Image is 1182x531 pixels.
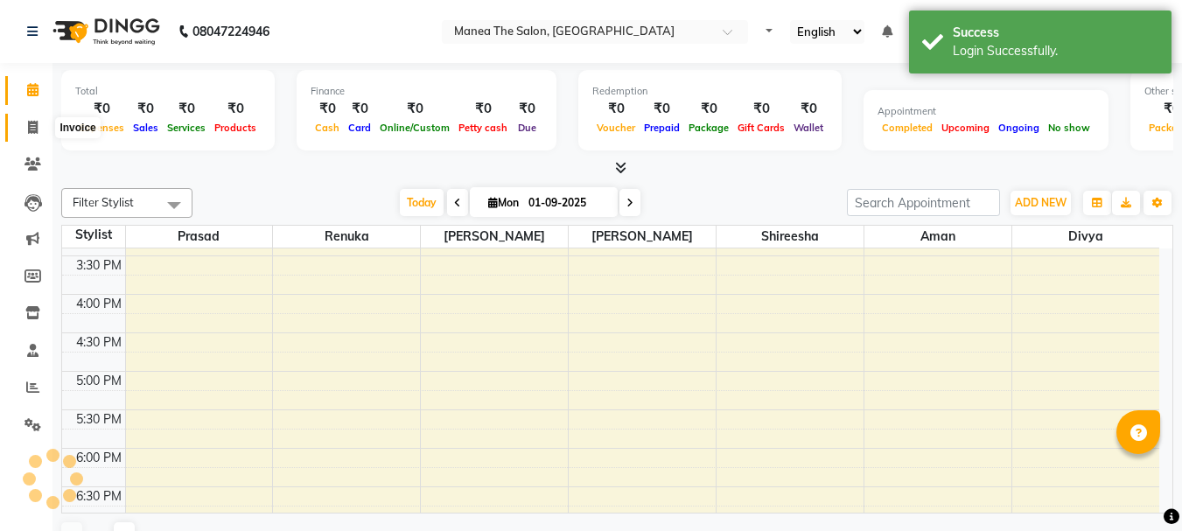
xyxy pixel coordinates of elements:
span: Sales [129,122,163,134]
div: ₹0 [311,99,344,119]
div: Invoice [55,117,100,138]
div: Appointment [878,104,1095,119]
div: Total [75,84,261,99]
span: Cash [311,122,344,134]
input: Search Appointment [847,189,1000,216]
div: ₹0 [163,99,210,119]
button: ADD NEW [1011,191,1071,215]
span: Today [400,189,444,216]
span: Prasad [126,226,273,248]
div: ₹0 [454,99,512,119]
span: Renuka [273,226,420,248]
div: ₹0 [75,99,129,119]
span: Products [210,122,261,134]
div: ₹0 [733,99,789,119]
span: ADD NEW [1015,196,1067,209]
span: [PERSON_NAME] [421,226,568,248]
span: Divya [1012,226,1159,248]
span: Mon [484,196,523,209]
div: 6:30 PM [73,487,125,506]
div: ₹0 [344,99,375,119]
div: Finance [311,84,542,99]
span: Wallet [789,122,828,134]
div: 4:00 PM [73,295,125,313]
div: 3:30 PM [73,256,125,275]
span: Services [163,122,210,134]
span: Gift Cards [733,122,789,134]
img: logo [45,7,164,56]
span: No show [1044,122,1095,134]
div: ₹0 [592,99,640,119]
div: ₹0 [210,99,261,119]
span: Ongoing [994,122,1044,134]
span: Online/Custom [375,122,454,134]
input: 2025-09-01 [523,190,611,216]
div: ₹0 [375,99,454,119]
span: Upcoming [937,122,994,134]
span: aman [864,226,1011,248]
div: 6:00 PM [73,449,125,467]
div: ₹0 [684,99,733,119]
span: Package [684,122,733,134]
span: Prepaid [640,122,684,134]
span: Completed [878,122,937,134]
div: Login Successfully. [953,42,1158,60]
div: 4:30 PM [73,333,125,352]
div: Success [953,24,1158,42]
span: Filter Stylist [73,195,134,209]
div: ₹0 [789,99,828,119]
span: [PERSON_NAME] [569,226,716,248]
span: Due [514,122,541,134]
div: 5:00 PM [73,372,125,390]
div: ₹0 [640,99,684,119]
span: shireesha [717,226,864,248]
span: Card [344,122,375,134]
div: 5:30 PM [73,410,125,429]
b: 08047224946 [192,7,269,56]
span: Petty cash [454,122,512,134]
div: Stylist [62,226,125,244]
div: ₹0 [512,99,542,119]
div: ₹0 [129,99,163,119]
div: Redemption [592,84,828,99]
span: Voucher [592,122,640,134]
